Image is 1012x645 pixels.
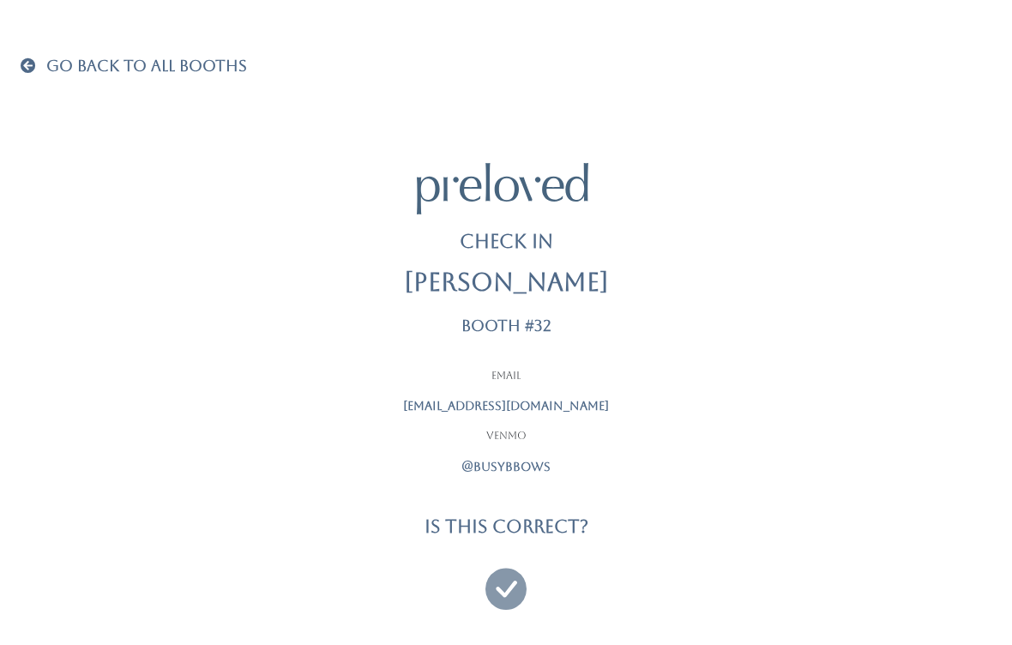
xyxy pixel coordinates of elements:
p: Email [292,369,720,384]
p: Booth #32 [461,317,551,335]
h4: Is this correct? [425,516,588,536]
p: @busybbows [292,458,720,476]
p: Venmo [292,429,720,444]
p: [EMAIL_ADDRESS][DOMAIN_NAME] [292,397,720,415]
h2: [PERSON_NAME] [404,269,609,297]
span: Go Back To All Booths [46,57,247,75]
p: Check In [460,228,553,256]
a: Go Back To All Booths [21,58,247,75]
img: preloved logo [417,163,588,214]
